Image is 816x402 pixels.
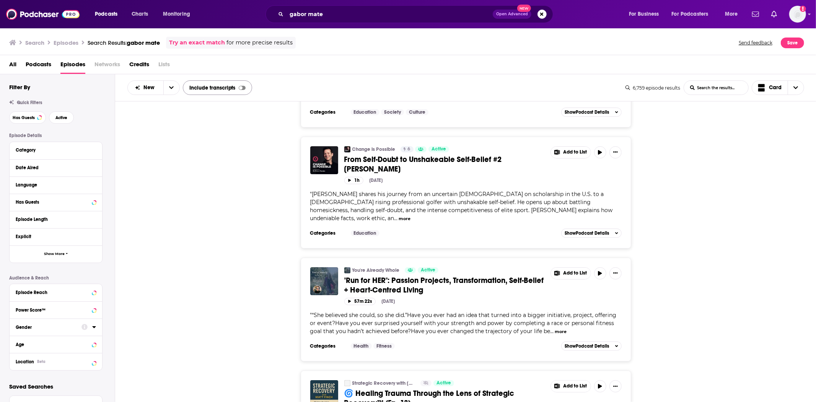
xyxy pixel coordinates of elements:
[129,58,149,74] span: Credits
[10,245,102,263] button: Show More
[88,39,160,46] div: Search Results:
[94,58,120,74] span: Networks
[352,380,415,386] a: Strategic Recovery with [PERSON_NAME]
[95,9,117,20] span: Podcasts
[90,8,127,20] button: open menu
[433,380,454,386] a: Active
[625,85,681,91] div: 6,759 episode results
[561,342,622,351] button: ShowPodcast Details
[344,267,350,273] img: You're Already Whole
[624,8,669,20] button: open menu
[800,6,806,12] svg: Add a profile image
[287,8,493,20] input: Search podcasts, credits, & more...
[344,298,376,305] button: 57m 22s
[344,155,545,174] a: From Self-Doubt to Unshakeable Self-Belief #2 [PERSON_NAME]
[437,379,451,387] span: Active
[88,39,160,46] a: Search Results:gabor mate
[551,147,591,158] button: Show More Button
[629,9,659,20] span: For Business
[408,145,410,153] span: 6
[789,6,806,23] img: User Profile
[551,268,591,279] button: Show More Button
[768,8,780,21] a: Show notifications dropdown
[373,343,395,349] a: Fitness
[16,180,96,190] button: Language
[127,80,180,95] h2: Choose List sort
[26,58,51,74] a: Podcasts
[16,163,96,172] button: Date Aired
[381,109,404,115] a: Society
[273,5,560,23] div: Search podcasts, credits, & more...
[16,359,34,364] span: Location
[49,111,74,124] button: Active
[60,58,85,74] a: Episodes
[16,145,96,155] button: Category
[565,109,609,115] span: Show Podcast Details
[16,305,96,314] button: Power Score™
[16,214,96,224] button: Episode Length
[496,12,528,16] span: Open Advanced
[725,9,738,20] span: More
[344,276,544,295] span: "Run for HER": Passion Projects, Transformation, Self-Belief + Heart-Centred Living
[406,109,428,115] a: Culture
[351,230,379,236] a: Education
[13,116,35,120] span: Has Guests
[9,275,103,281] p: Audience & Reach
[16,165,91,170] div: Date Aired
[428,146,449,152] a: Active
[394,215,398,222] span: ...
[310,109,345,115] h3: Categories
[9,58,16,74] span: All
[143,85,157,90] span: New
[16,197,96,207] button: Has Guests
[517,5,531,12] span: New
[16,147,91,153] div: Category
[17,100,42,105] span: Quick Filters
[16,356,96,366] button: LocationBeta
[163,81,179,95] button: open menu
[9,133,103,138] p: Episode Details
[16,339,96,349] button: Age
[370,178,383,183] div: [DATE]
[9,83,30,91] h2: Filter By
[555,328,567,335] button: more
[44,252,65,256] span: Show More
[9,111,46,124] button: Has Guests
[752,80,805,95] button: Choose View
[609,146,622,159] button: Show More Button
[310,146,338,174] a: From Self-Doubt to Unshakeable Self-Belief #2 Max Kennedy
[789,6,806,23] span: Logged in as hmill
[6,7,80,21] img: Podchaser - Follow, Share and Rate Podcasts
[609,380,622,392] button: Show More Button
[127,8,153,20] a: Charts
[16,199,90,205] div: Has Guests
[563,149,587,155] span: Add to List
[399,216,410,222] button: more
[609,267,622,279] button: Show More Button
[432,145,446,153] span: Active
[16,307,90,313] div: Power Score™
[16,322,81,332] button: Gender
[344,276,545,295] a: "Run for HER": Passion Projects, Transformation, Self-Belief + Heart-Centred Living
[310,267,338,295] img: "Run for HER": Passion Projects, Transformation, Self-Belief + Heart-Centred Living
[401,146,414,152] a: 6
[789,6,806,23] button: Show profile menu
[344,155,502,174] span: From Self-Doubt to Unshakeable Self-Belief #2 [PERSON_NAME]
[563,383,587,389] span: Add to List
[418,267,438,273] a: Active
[781,38,804,48] button: Save
[561,108,622,117] button: ShowPodcast Details
[351,109,379,115] a: Education
[158,58,170,74] span: Lists
[352,146,396,152] a: Change is Possible
[310,343,345,349] h3: Categories
[421,266,435,274] span: Active
[163,9,190,20] span: Monitoring
[551,381,591,392] button: Show More Button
